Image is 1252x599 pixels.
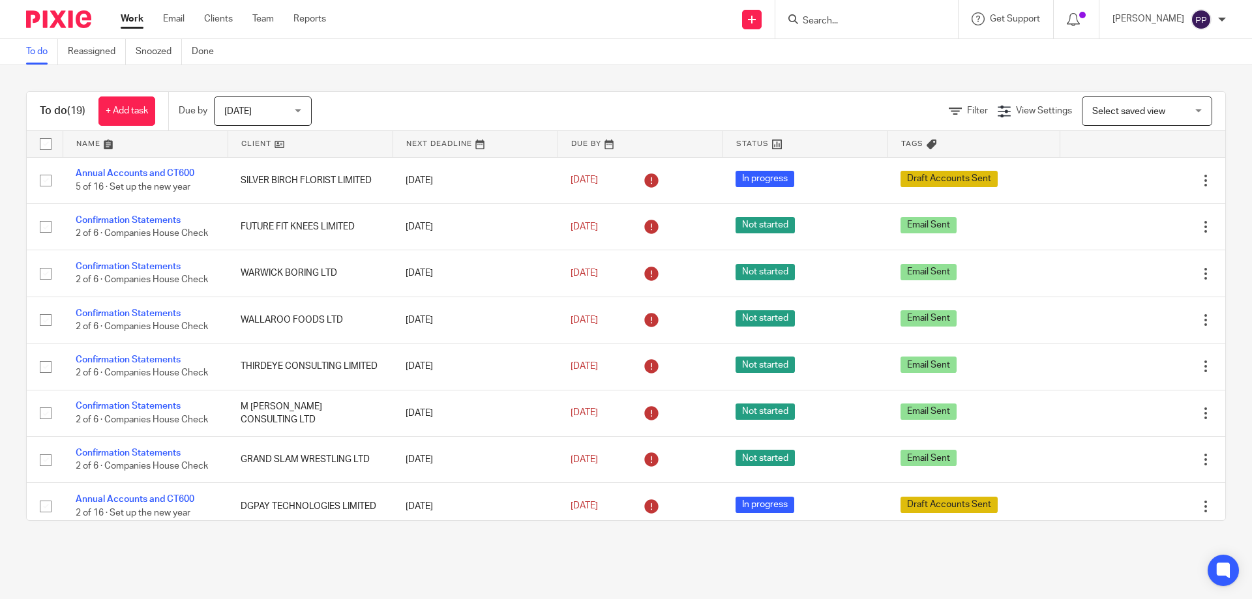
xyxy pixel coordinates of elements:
a: Confirmation Statements [76,448,181,458]
span: Not started [736,403,795,420]
td: [DATE] [393,250,558,297]
span: [DATE] [571,269,598,278]
td: SILVER BIRCH FLORIST LIMITED [228,157,393,203]
input: Search [801,16,919,27]
td: [DATE] [393,483,558,529]
span: Email Sent [901,357,957,373]
a: Snoozed [136,39,182,65]
span: 5 of 16 · Set up the new year [76,183,190,192]
span: Email Sent [901,450,957,466]
span: 2 of 6 · Companies House Check [76,369,208,378]
td: [DATE] [393,343,558,390]
span: 2 of 6 · Companies House Check [76,415,208,424]
span: Email Sent [901,217,957,233]
a: Work [121,12,143,25]
span: (19) [67,106,85,116]
a: Email [163,12,185,25]
span: [DATE] [571,315,598,325]
span: [DATE] [224,107,252,116]
td: [DATE] [393,437,558,483]
a: Confirmation Statements [76,402,181,411]
a: Reassigned [68,39,126,65]
span: [DATE] [571,455,598,464]
a: + Add task [98,96,155,126]
span: 2 of 6 · Companies House Check [76,322,208,331]
span: [DATE] [571,362,598,371]
a: Done [192,39,224,65]
td: [DATE] [393,390,558,436]
span: Tags [901,140,923,147]
span: In progress [736,171,794,187]
span: 2 of 6 · Companies House Check [76,461,208,471]
a: Team [252,12,274,25]
span: Filter [967,106,988,115]
a: Confirmation Statements [76,355,181,364]
a: Confirmation Statements [76,216,181,225]
span: [DATE] [571,222,598,231]
span: [DATE] [571,176,598,185]
img: Pixie [26,10,91,28]
a: Annual Accounts and CT600 [76,495,194,504]
h1: To do [40,104,85,118]
span: In progress [736,497,794,513]
span: Not started [736,450,795,466]
span: Email Sent [901,403,957,420]
span: View Settings [1016,106,1072,115]
span: [DATE] [571,501,598,510]
span: 2 of 6 · Companies House Check [76,229,208,238]
a: Confirmation Statements [76,309,181,318]
p: [PERSON_NAME] [1112,12,1184,25]
td: WARWICK BORING LTD [228,250,393,297]
span: Select saved view [1092,107,1165,116]
span: 2 of 16 · Set up the new year [76,508,190,518]
span: Draft Accounts Sent [901,171,998,187]
a: Clients [204,12,233,25]
a: Annual Accounts and CT600 [76,169,194,178]
span: Email Sent [901,264,957,280]
span: Not started [736,217,795,233]
span: [DATE] [571,409,598,418]
span: Not started [736,357,795,373]
a: Confirmation Statements [76,262,181,271]
span: Draft Accounts Sent [901,497,998,513]
td: FUTURE FIT KNEES LIMITED [228,203,393,250]
img: svg%3E [1191,9,1212,30]
span: Email Sent [901,310,957,327]
a: To do [26,39,58,65]
span: Get Support [990,14,1040,23]
a: Reports [293,12,326,25]
td: THIRDEYE CONSULTING LIMITED [228,343,393,390]
span: 2 of 6 · Companies House Check [76,276,208,285]
td: [DATE] [393,203,558,250]
p: Due by [179,104,207,117]
td: WALLAROO FOODS LTD [228,297,393,343]
span: Not started [736,310,795,327]
td: GRAND SLAM WRESTLING LTD [228,437,393,483]
td: [DATE] [393,297,558,343]
td: [DATE] [393,157,558,203]
span: Not started [736,264,795,280]
td: M [PERSON_NAME] CONSULTING LTD [228,390,393,436]
td: DGPAY TECHNOLOGIES LIMITED [228,483,393,529]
